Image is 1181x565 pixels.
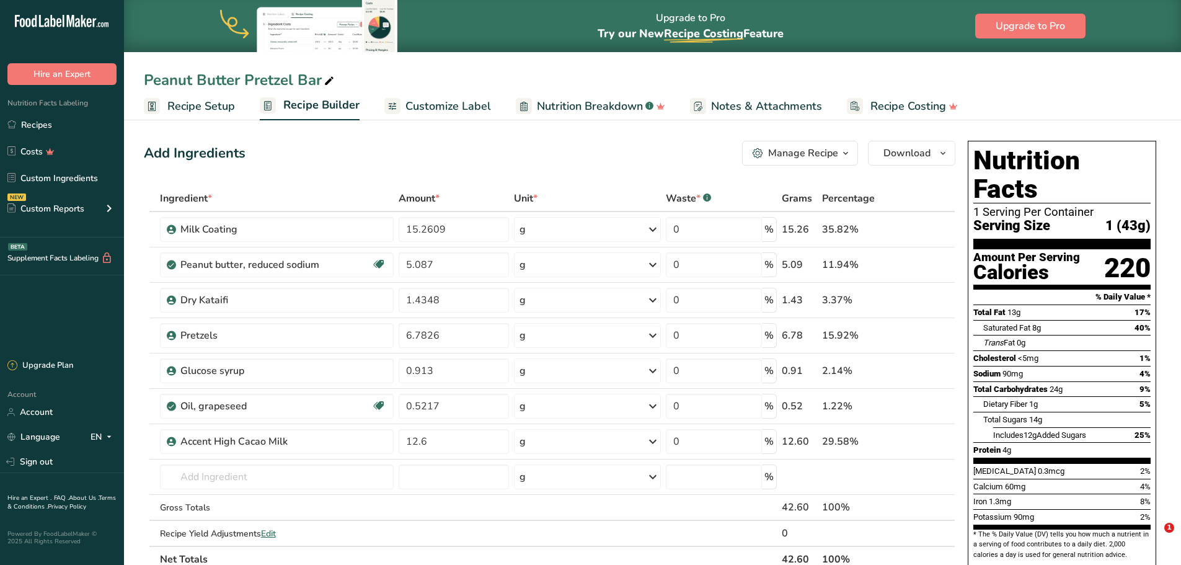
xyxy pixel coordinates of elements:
[144,143,245,164] div: Add Ingredients
[1032,323,1041,332] span: 8g
[54,494,69,502] a: FAQ .
[91,430,117,445] div: EN
[180,222,335,237] div: Milk Coating
[1104,252,1151,285] div: 220
[822,293,896,308] div: 3.37%
[8,243,27,251] div: BETA
[822,328,896,343] div: 15.92%
[973,530,1151,560] section: * The % Daily Value (DV) tells you how much a nutrient in a serving of food contributes to a dail...
[180,328,335,343] div: Pretzels
[7,530,117,545] div: Powered By FoodLabelMaker © 2025 All Rights Reserved
[7,494,51,502] a: Hire an Expert .
[1017,338,1025,347] span: 0g
[1018,354,1038,363] span: <5mg
[782,363,817,378] div: 0.91
[983,323,1030,332] span: Saturated Fat
[1014,512,1034,522] span: 90mg
[261,528,276,540] span: Edit
[1002,369,1023,378] span: 90mg
[782,328,817,343] div: 6.78
[520,399,526,414] div: g
[598,26,784,41] span: Try our New Feature
[973,385,1048,394] span: Total Carbohydrates
[996,19,1065,33] span: Upgrade to Pro
[144,69,337,91] div: Peanut Butter Pretzel Bar
[7,426,60,448] a: Language
[973,354,1016,363] span: Cholesterol
[883,146,931,161] span: Download
[399,191,440,206] span: Amount
[822,399,896,414] div: 1.22%
[1005,482,1025,491] span: 60mg
[516,92,665,120] a: Nutrition Breakdown
[160,191,212,206] span: Ingredient
[167,98,235,115] span: Recipe Setup
[989,497,1011,506] span: 1.3mg
[283,97,360,113] span: Recipe Builder
[973,482,1003,491] span: Calcium
[1135,323,1151,332] span: 40%
[160,501,394,514] div: Gross Totals
[7,194,26,201] div: NEW
[847,92,958,120] a: Recipe Costing
[782,526,817,541] div: 0
[782,399,817,414] div: 0.52
[782,500,817,515] div: 42.60
[973,512,1012,522] span: Potassium
[822,363,896,378] div: 2.14%
[1164,523,1174,533] span: 1
[520,222,526,237] div: g
[822,191,875,206] span: Percentage
[1139,354,1151,363] span: 1%
[1135,308,1151,317] span: 17%
[1038,466,1064,476] span: 0.3mcg
[520,328,526,343] div: g
[822,434,896,449] div: 29.58%
[1140,512,1151,522] span: 2%
[782,434,817,449] div: 12.60
[69,494,99,502] a: About Us .
[537,98,643,115] span: Nutrition Breakdown
[973,497,987,506] span: Iron
[384,92,491,120] a: Customize Label
[983,338,1015,347] span: Fat
[180,257,335,272] div: Peanut butter, reduced sodium
[1140,466,1151,476] span: 2%
[260,91,360,121] a: Recipe Builder
[870,98,946,115] span: Recipe Costing
[7,360,73,372] div: Upgrade Plan
[514,191,537,206] span: Unit
[782,222,817,237] div: 15.26
[973,290,1151,305] section: % Daily Value *
[1139,523,1169,553] iframe: Intercom live chat
[405,98,491,115] span: Customize Label
[782,191,812,206] span: Grams
[782,257,817,272] div: 5.09
[1050,385,1063,394] span: 24g
[973,252,1080,264] div: Amount Per Serving
[973,218,1050,234] span: Serving Size
[868,141,955,166] button: Download
[973,206,1151,218] div: 1 Serving Per Container
[7,494,116,511] a: Terms & Conditions .
[520,434,526,449] div: g
[973,264,1080,282] div: Calories
[1139,369,1151,378] span: 4%
[711,98,822,115] span: Notes & Attachments
[822,500,896,515] div: 100%
[1029,399,1038,409] span: 1g
[1029,415,1042,424] span: 14g
[180,434,335,449] div: Accent High Cacao Milk
[7,63,117,85] button: Hire an Expert
[822,257,896,272] div: 11.94%
[180,399,335,414] div: Oil, grapeseed
[975,14,1086,38] button: Upgrade to Pro
[48,502,86,511] a: Privacy Policy
[973,466,1036,476] span: [MEDICAL_DATA]
[983,338,1004,347] i: Trans
[7,202,84,215] div: Custom Reports
[1105,218,1151,234] span: 1 (43g)
[768,146,838,161] div: Manage Recipe
[973,445,1001,455] span: Protein
[520,293,526,308] div: g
